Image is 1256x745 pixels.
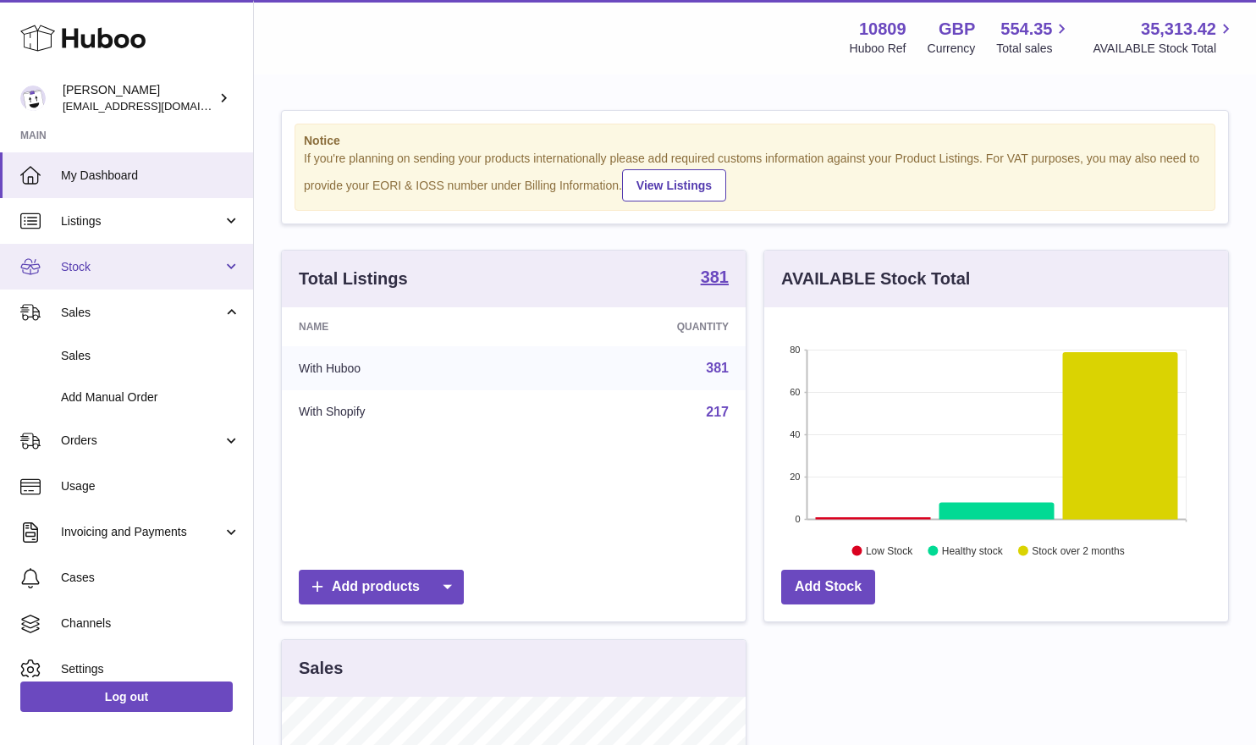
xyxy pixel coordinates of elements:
[790,429,800,439] text: 40
[61,478,240,494] span: Usage
[61,524,223,540] span: Invoicing and Payments
[1032,544,1124,556] text: Stock over 2 months
[61,389,240,406] span: Add Manual Order
[996,41,1071,57] span: Total sales
[795,514,800,524] text: 0
[622,169,726,201] a: View Listings
[701,268,729,285] strong: 381
[63,82,215,114] div: [PERSON_NAME]
[532,307,746,346] th: Quantity
[781,570,875,604] a: Add Stock
[866,544,913,556] text: Low Stock
[781,268,970,290] h3: AVAILABLE Stock Total
[299,657,343,680] h3: Sales
[1093,41,1236,57] span: AVAILABLE Stock Total
[299,268,408,290] h3: Total Listings
[928,41,976,57] div: Currency
[859,18,906,41] strong: 10809
[299,570,464,604] a: Add products
[61,213,223,229] span: Listings
[20,86,46,111] img: shop@ballersingod.com
[304,133,1206,149] strong: Notice
[790,472,800,482] text: 20
[61,348,240,364] span: Sales
[282,307,532,346] th: Name
[1093,18,1236,57] a: 35,313.42 AVAILABLE Stock Total
[282,390,532,434] td: With Shopify
[1000,18,1052,41] span: 554.35
[701,268,729,289] a: 381
[20,682,233,712] a: Log out
[61,168,240,184] span: My Dashboard
[939,18,975,41] strong: GBP
[61,433,223,449] span: Orders
[706,405,729,419] a: 217
[282,346,532,390] td: With Huboo
[63,99,249,113] span: [EMAIL_ADDRESS][DOMAIN_NAME]
[790,387,800,397] text: 60
[61,570,240,586] span: Cases
[61,661,240,677] span: Settings
[996,18,1071,57] a: 554.35 Total sales
[706,361,729,375] a: 381
[61,305,223,321] span: Sales
[1141,18,1216,41] span: 35,313.42
[61,259,223,275] span: Stock
[61,615,240,632] span: Channels
[942,544,1004,556] text: Healthy stock
[304,151,1206,201] div: If you're planning on sending your products internationally please add required customs informati...
[850,41,906,57] div: Huboo Ref
[790,345,800,355] text: 80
